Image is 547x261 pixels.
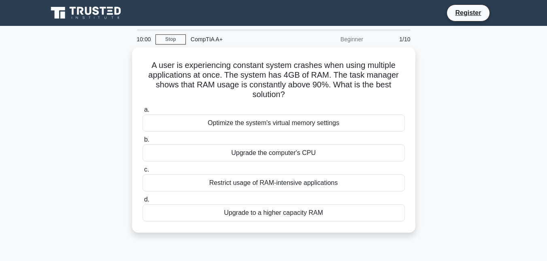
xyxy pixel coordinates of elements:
span: c. [144,166,149,173]
a: Register [450,8,486,18]
div: 1/10 [368,31,415,47]
span: b. [144,136,149,143]
div: CompTIA A+ [186,31,297,47]
div: 10:00 [132,31,155,47]
h5: A user is experiencing constant system crashes when using multiple applications at once. The syst... [142,60,406,100]
div: Restrict usage of RAM-intensive applications [143,174,405,191]
span: a. [144,106,149,113]
div: Upgrade the computer's CPU [143,144,405,161]
a: Stop [155,34,186,45]
div: Upgrade to a higher capacity RAM [143,204,405,221]
div: Beginner [297,31,368,47]
span: d. [144,196,149,203]
div: Optimize the system's virtual memory settings [143,115,405,132]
